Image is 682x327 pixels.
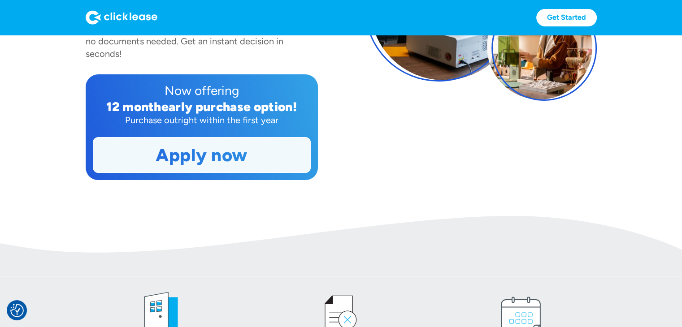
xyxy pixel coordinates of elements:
img: Revisit consent button [10,304,24,317]
div: Now offering [93,82,311,99]
a: Apply now [93,138,310,172]
a: Get Started [536,9,597,26]
button: Consent Preferences [10,304,24,317]
div: early purchase option! [161,99,297,114]
div: Purchase outright within the first year [93,114,311,126]
div: 12 month [106,99,161,114]
img: Logo [86,10,157,25]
